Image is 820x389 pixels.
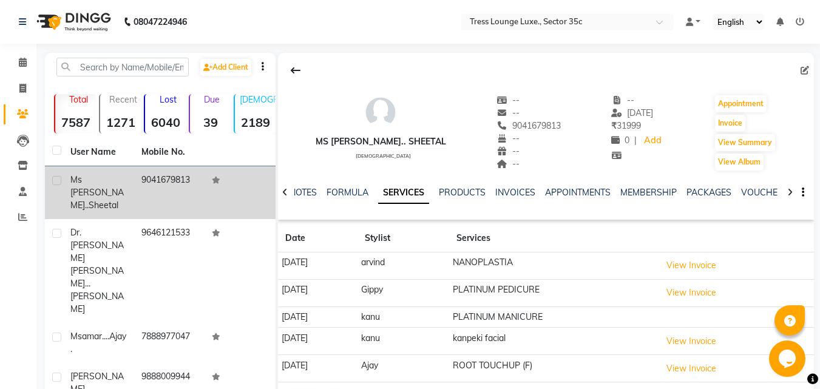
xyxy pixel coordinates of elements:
[741,187,789,198] a: VOUCHERS
[134,5,187,39] b: 08047224946
[240,94,276,105] p: [DEMOGRAPHIC_DATA]
[356,153,411,159] span: [DEMOGRAPHIC_DATA]
[134,323,205,363] td: 7888977047
[769,340,808,377] iframe: chat widget
[686,187,731,198] a: PACKAGES
[661,256,722,275] button: View Invoice
[70,174,124,211] span: ms [PERSON_NAME]..
[55,115,97,130] strong: 7587
[357,279,449,306] td: Gippy
[56,58,189,76] input: Search by Name/Mobile/Email/Code
[145,115,186,130] strong: 6040
[357,355,449,382] td: Ajay
[63,138,134,166] th: User Name
[661,283,722,302] button: View Invoice
[60,94,97,105] p: Total
[357,328,449,355] td: kanu
[316,135,446,148] div: ms [PERSON_NAME].. sheetal
[496,120,561,131] span: 9041679813
[70,331,82,342] span: ms
[715,115,745,132] button: Invoice
[190,115,231,130] strong: 39
[134,166,205,219] td: 9041679813
[357,252,449,280] td: arvind
[290,187,317,198] a: NOTES
[715,154,764,171] button: View Album
[496,158,520,169] span: --
[496,107,520,118] span: --
[134,219,205,323] td: 9646121533
[278,252,357,280] td: [DATE]
[661,359,722,378] button: View Invoice
[449,355,657,382] td: ROOT TOUCHUP (F)
[327,187,368,198] a: FORMULA
[642,132,663,149] a: Add
[449,279,657,306] td: PLATINUM PEDICURE
[362,94,399,130] img: avatar
[545,187,611,198] a: APPOINTMENTS
[200,59,251,76] a: Add Client
[449,306,657,328] td: PLATINUM MANICURE
[611,95,634,106] span: --
[495,187,535,198] a: INVOICES
[611,135,629,146] span: 0
[496,133,520,144] span: --
[70,227,124,263] span: dr. [PERSON_NAME]
[715,134,775,151] button: View Summary
[496,95,520,106] span: --
[283,59,308,82] div: Back to Client
[278,306,357,328] td: [DATE]
[70,265,124,314] span: [PERSON_NAME]...[PERSON_NAME]
[449,252,657,280] td: NANOPLASTIA
[715,95,767,112] button: Appointment
[278,279,357,306] td: [DATE]
[496,146,520,157] span: --
[620,187,677,198] a: MEMBERSHIP
[357,225,449,252] th: Stylist
[357,306,449,328] td: kanu
[611,107,653,118] span: [DATE]
[449,225,657,252] th: Services
[611,120,617,131] span: ₹
[150,94,186,105] p: Lost
[31,5,114,39] img: logo
[278,328,357,355] td: [DATE]
[105,94,141,105] p: Recent
[89,200,118,211] span: sheetal
[661,332,722,351] button: View Invoice
[235,115,276,130] strong: 2189
[134,138,205,166] th: Mobile No.
[378,182,429,204] a: SERVICES
[278,225,357,252] th: Date
[100,115,141,130] strong: 1271
[192,94,231,105] p: Due
[439,187,486,198] a: PRODUCTS
[70,331,126,354] span: amar....ajay.
[278,355,357,382] td: [DATE]
[611,120,641,131] span: 31999
[634,134,637,147] span: |
[449,328,657,355] td: kanpeki facial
